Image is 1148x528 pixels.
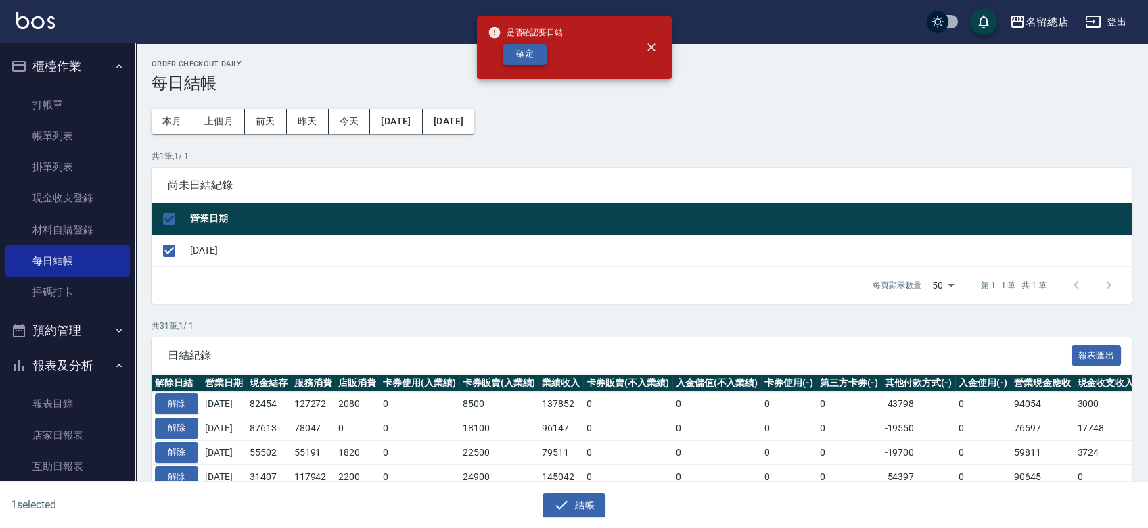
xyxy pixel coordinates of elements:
[583,416,672,441] td: 0
[761,375,817,392] th: 卡券使用(-)
[881,464,955,489] td: -54397
[155,393,198,414] button: 解除
[488,26,564,39] span: 是否確認要日結
[152,74,1132,93] h3: 每日結帳
[370,109,422,134] button: [DATE]
[817,375,881,392] th: 第三方卡券(-)
[459,375,539,392] th: 卡券販賣(入業績)
[459,464,539,489] td: 24900
[672,464,762,489] td: 0
[155,418,198,439] button: 解除
[955,464,1011,489] td: 0
[672,375,762,392] th: 入金儲值(不入業績)
[817,464,881,489] td: 0
[5,313,130,348] button: 預約管理
[335,464,380,489] td: 2200
[335,440,380,464] td: 1820
[1074,375,1137,392] th: 現金收支收入
[955,375,1011,392] th: 入金使用(-)
[583,464,672,489] td: 0
[291,464,336,489] td: 117942
[5,89,130,120] a: 打帳單
[335,375,380,392] th: 店販消費
[1080,9,1132,34] button: 登出
[927,267,959,304] div: 50
[817,392,881,416] td: 0
[873,279,921,291] p: 每頁顯示數量
[538,416,583,441] td: 96147
[761,392,817,416] td: 0
[503,44,547,65] button: 確定
[380,440,459,464] td: 0
[168,178,1116,192] span: 尚未日結紀錄
[583,392,672,416] td: 0
[1074,392,1137,416] td: 3000
[187,235,1132,266] td: [DATE]
[955,416,1011,441] td: 0
[672,392,762,416] td: 0
[1072,348,1122,361] a: 報表匯出
[459,392,539,416] td: 8500
[5,151,130,183] a: 掛單列表
[955,440,1011,464] td: 0
[168,349,1072,362] span: 日結紀錄
[1011,375,1074,392] th: 營業現金應收
[672,440,762,464] td: 0
[5,348,130,383] button: 報表及分析
[152,109,193,134] button: 本月
[1004,8,1074,36] button: 名留總店
[246,375,291,392] th: 現金結存
[543,493,605,518] button: 結帳
[16,12,55,29] img: Logo
[538,392,583,416] td: 137852
[380,416,459,441] td: 0
[291,416,336,441] td: 78047
[817,440,881,464] td: 0
[1011,464,1074,489] td: 90645
[881,392,955,416] td: -43798
[881,416,955,441] td: -19550
[637,32,666,62] button: close
[193,109,245,134] button: 上個月
[817,416,881,441] td: 0
[5,183,130,214] a: 現金收支登錄
[1074,416,1137,441] td: 17748
[287,109,329,134] button: 昨天
[538,375,583,392] th: 業績收入
[246,416,291,441] td: 87613
[5,49,130,84] button: 櫃檯作業
[583,375,672,392] th: 卡券販賣(不入業績)
[5,420,130,451] a: 店家日報表
[1011,416,1074,441] td: 76597
[5,277,130,308] a: 掃碼打卡
[5,388,130,419] a: 報表目錄
[335,416,380,441] td: 0
[1011,440,1074,464] td: 59811
[246,464,291,489] td: 31407
[380,375,459,392] th: 卡券使用(入業績)
[380,464,459,489] td: 0
[155,466,198,487] button: 解除
[291,440,336,464] td: 55191
[1072,345,1122,366] button: 報表匯出
[152,375,202,392] th: 解除日結
[291,375,336,392] th: 服務消費
[423,109,474,134] button: [DATE]
[5,120,130,151] a: 帳單列表
[380,392,459,416] td: 0
[202,416,246,441] td: [DATE]
[672,416,762,441] td: 0
[329,109,371,134] button: 今天
[187,203,1132,235] th: 營業日期
[761,464,817,489] td: 0
[459,440,539,464] td: 22500
[245,109,287,134] button: 前天
[246,440,291,464] td: 55502
[202,464,246,489] td: [DATE]
[1011,392,1074,416] td: 94054
[881,440,955,464] td: -19700
[155,442,198,463] button: 解除
[335,392,380,416] td: 2080
[583,440,672,464] td: 0
[538,440,583,464] td: 79511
